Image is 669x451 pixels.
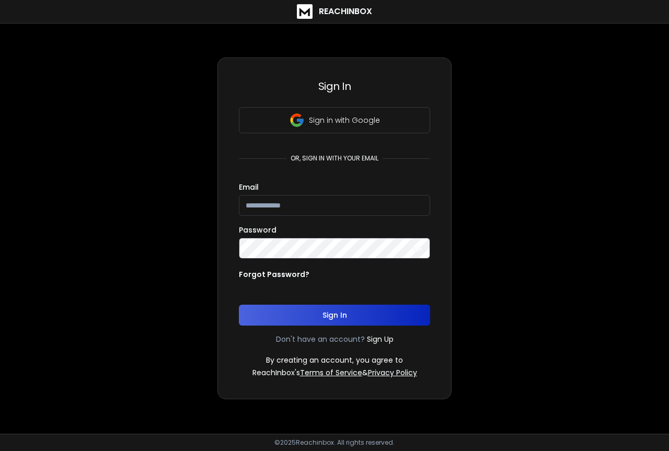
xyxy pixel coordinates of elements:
[319,5,372,18] h1: ReachInbox
[297,4,313,19] img: logo
[368,367,417,378] a: Privacy Policy
[266,355,403,365] p: By creating an account, you agree to
[239,107,430,133] button: Sign in with Google
[239,269,309,280] p: Forgot Password?
[276,334,365,344] p: Don't have an account?
[286,154,383,163] p: or, sign in with your email
[300,367,362,378] a: Terms of Service
[239,305,430,326] button: Sign In
[239,79,430,94] h3: Sign In
[239,226,276,234] label: Password
[297,4,372,19] a: ReachInbox
[274,438,395,447] p: © 2025 Reachinbox. All rights reserved.
[309,115,380,125] p: Sign in with Google
[367,334,394,344] a: Sign Up
[252,367,417,378] p: ReachInbox's &
[239,183,259,191] label: Email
